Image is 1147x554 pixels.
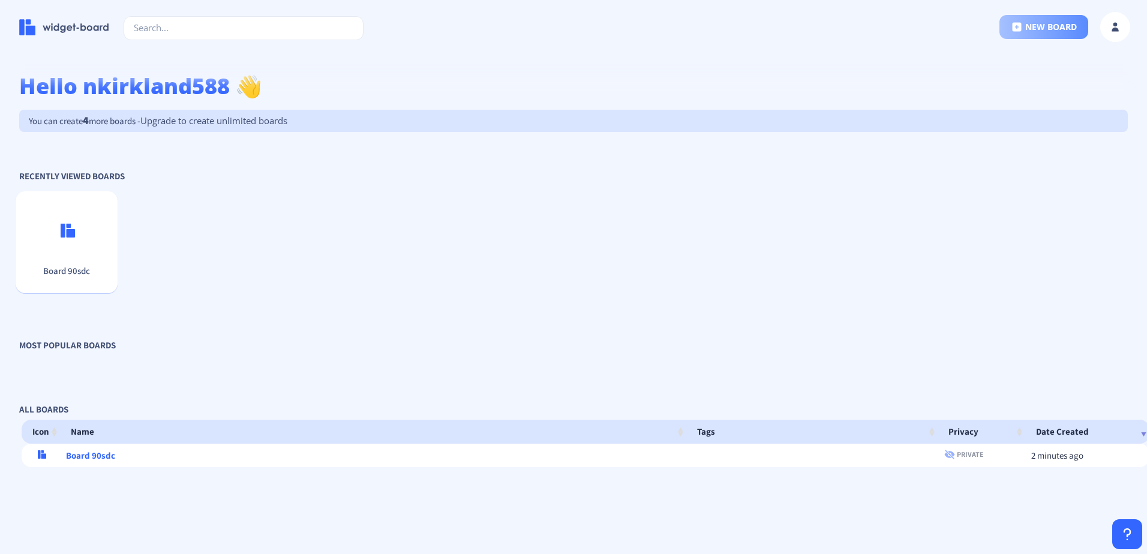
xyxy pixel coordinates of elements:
button: new board [999,15,1088,39]
p: Recently Viewed Boards [19,170,1128,182]
img: logo-name.svg [19,19,109,35]
span: 4 [83,113,89,127]
p: All Boards [19,404,1128,415]
th: Tags: activate to sort column ascending [686,420,938,444]
h1: Hello nkirkland588 👋 [19,72,1128,101]
img: logo.svg [61,223,76,238]
span: Private [957,450,984,459]
input: Search... [124,16,364,40]
th: Name: activate to sort column ascending [60,420,686,444]
p: Most Popular Boards [19,339,1128,351]
span: Upgrade to create unlimited boards [140,115,287,127]
td: Board 90sdc [60,444,686,467]
th: Icon: activate to sort column ascending [22,420,60,444]
p: You can create more boards - [19,110,1128,132]
p: Board 90sdc [20,265,113,276]
span: 2 minutes ago [1031,450,1083,461]
th: Privacy: activate to sort column ascending [938,420,1026,444]
img: logo.svg [38,450,46,459]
